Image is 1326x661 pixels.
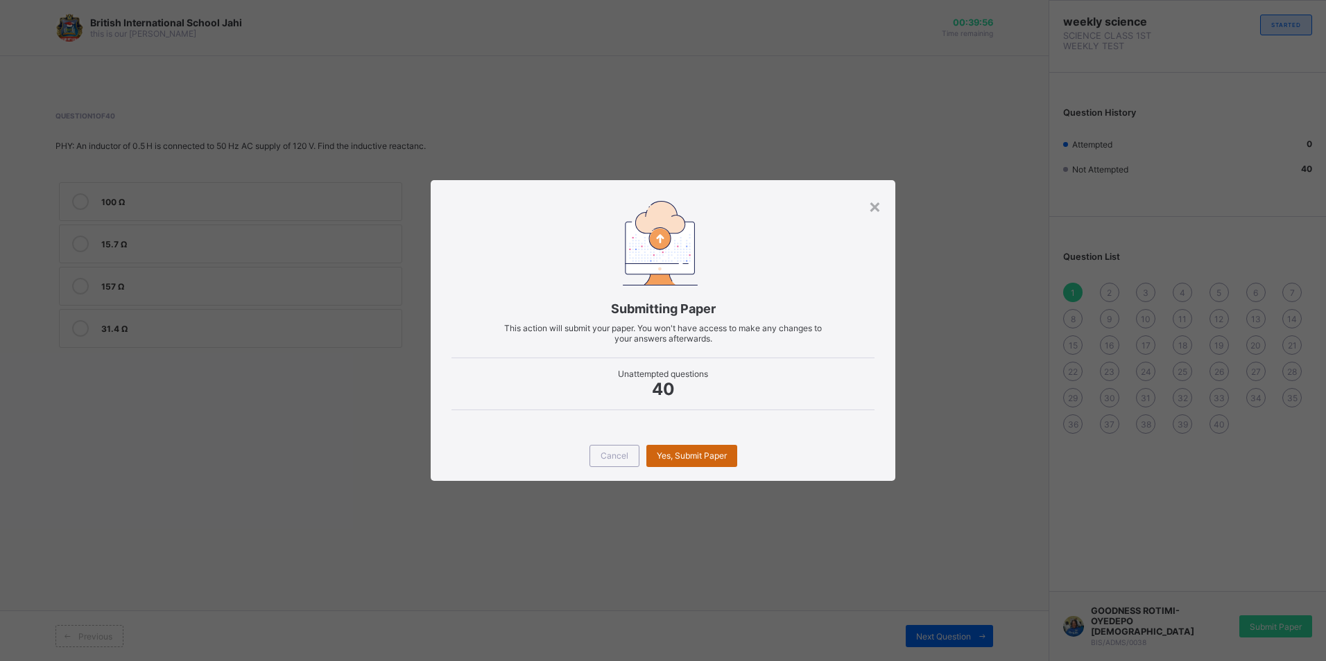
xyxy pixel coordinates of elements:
[623,201,698,285] img: submitting-paper.7509aad6ec86be490e328e6d2a33d40a.svg
[451,301,874,316] span: Submitting Paper
[657,450,727,461] span: Yes, Submit Paper
[601,450,628,461] span: Cancel
[504,323,822,344] span: This action will submit your paper. You won't have access to make any changes to your answers aft...
[451,369,874,379] span: Unattempted questions
[868,194,881,218] div: ×
[451,379,874,399] span: 40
